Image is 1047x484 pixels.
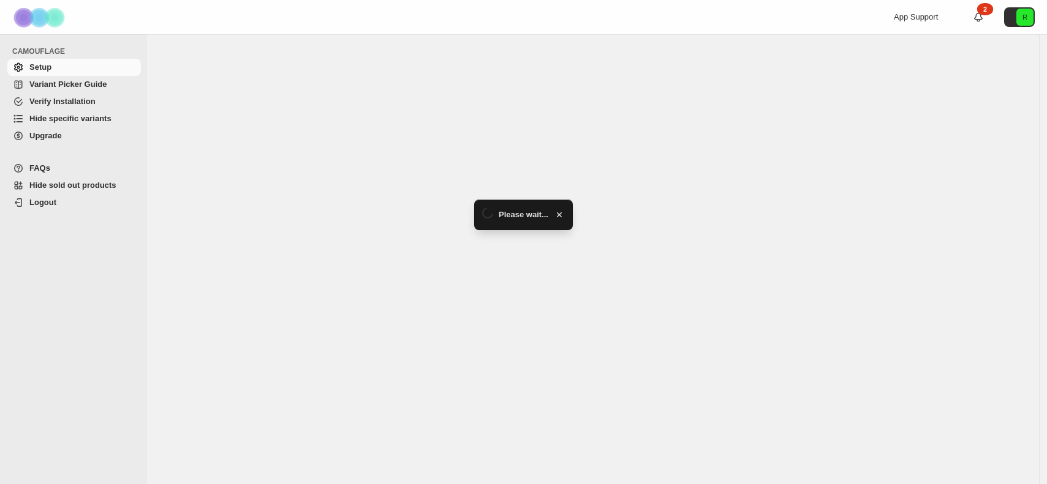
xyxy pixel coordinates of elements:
[7,110,141,127] a: Hide specific variants
[7,127,141,144] a: Upgrade
[7,194,141,211] a: Logout
[1022,13,1027,21] text: R
[977,3,993,15] div: 2
[7,59,141,76] a: Setup
[10,1,71,34] img: Camouflage
[29,62,51,72] span: Setup
[7,76,141,93] a: Variant Picker Guide
[1016,9,1034,26] span: Avatar with initials R
[29,97,96,106] span: Verify Installation
[972,11,985,23] a: 2
[29,198,56,207] span: Logout
[29,114,112,123] span: Hide specific variants
[29,181,116,190] span: Hide sold out products
[12,47,141,56] span: CAMOUFLAGE
[29,80,107,89] span: Variant Picker Guide
[7,177,141,194] a: Hide sold out products
[29,163,50,173] span: FAQs
[894,12,938,21] span: App Support
[29,131,62,140] span: Upgrade
[1004,7,1035,27] button: Avatar with initials R
[499,209,548,221] span: Please wait...
[7,160,141,177] a: FAQs
[7,93,141,110] a: Verify Installation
